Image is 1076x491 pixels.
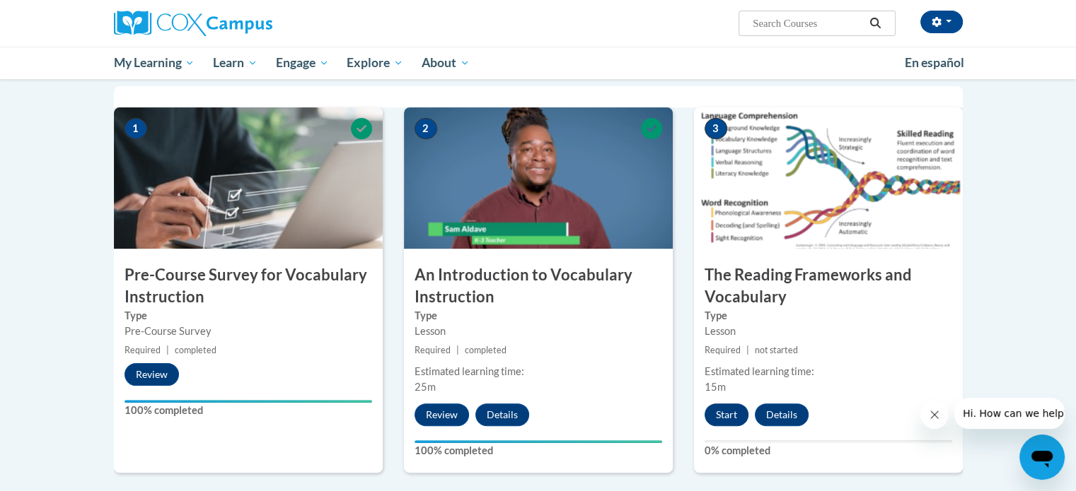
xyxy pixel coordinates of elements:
span: completed [465,345,507,355]
button: Review [415,403,469,426]
span: not started [755,345,798,355]
span: 3 [705,118,727,139]
label: 0% completed [705,443,952,459]
a: Explore [337,47,412,79]
span: | [746,345,749,355]
a: My Learning [105,47,204,79]
div: Lesson [415,324,662,339]
iframe: Button to launch messaging window [1019,434,1065,480]
button: Start [705,403,748,426]
button: Account Settings [920,11,963,33]
label: 100% completed [125,403,372,418]
span: My Learning [113,54,195,71]
button: Details [475,403,529,426]
img: Course Image [694,107,963,249]
h3: Pre-Course Survey for Vocabulary Instruction [114,264,383,308]
span: | [456,345,459,355]
h3: The Reading Frameworks and Vocabulary [694,264,963,308]
span: Required [125,345,161,355]
span: 25m [415,381,436,393]
iframe: Message from company [954,398,1065,429]
span: Learn [213,54,258,71]
input: Search Courses [751,15,864,32]
span: Required [415,345,451,355]
span: Explore [347,54,403,71]
label: Type [705,308,952,324]
img: Course Image [114,107,383,249]
span: 2 [415,118,437,139]
div: Pre-Course Survey [125,324,372,339]
a: Engage [267,47,338,79]
span: Hi. How can we help? [8,10,115,21]
button: Review [125,363,179,386]
img: Cox Campus [114,11,272,36]
span: Engage [276,54,329,71]
span: Required [705,345,741,355]
a: Cox Campus [114,11,383,36]
div: Main menu [93,47,984,79]
div: Your progress [125,400,372,403]
label: 100% completed [415,443,662,459]
a: En español [896,48,973,78]
img: Course Image [404,107,673,249]
a: Learn [204,47,267,79]
div: Estimated learning time: [415,364,662,379]
h3: An Introduction to Vocabulary Instruction [404,264,673,308]
iframe: Close message [920,401,949,429]
label: Type [415,308,662,324]
span: completed [175,345,216,355]
span: 1 [125,118,147,139]
span: About [422,54,470,71]
span: 15m [705,381,726,393]
div: Your progress [415,440,662,443]
button: Details [755,403,809,426]
button: Search [864,15,886,32]
a: About [412,47,479,79]
label: Type [125,308,372,324]
div: Lesson [705,324,952,339]
div: Estimated learning time: [705,364,952,379]
span: | [166,345,169,355]
span: En español [905,55,964,70]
